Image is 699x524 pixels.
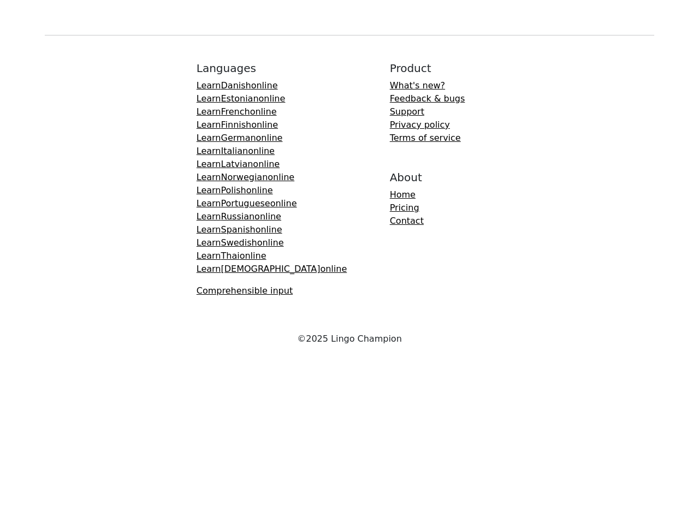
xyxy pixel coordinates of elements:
a: LearnDanishonline [197,80,278,91]
a: LearnLatvianonline [197,159,280,169]
a: LearnPolishonline [197,185,273,195]
a: LearnEstonianonline [197,93,286,104]
div: © 2025 Lingo Champion [38,332,661,346]
a: LearnThaionline [197,251,266,261]
a: Pricing [390,203,419,213]
a: LearnNorwegianonline [197,172,294,182]
a: LearnItalianonline [197,146,275,156]
a: Terms of service [390,133,461,143]
a: Comprehensible input [197,285,293,296]
a: LearnSwedishonline [197,237,284,248]
a: Home [390,189,416,200]
h5: About [390,171,465,184]
h5: Product [390,62,465,75]
h5: Languages [197,62,347,75]
a: Contact [390,216,424,226]
a: Learn[DEMOGRAPHIC_DATA]online [197,264,347,274]
a: What's new? [390,80,445,91]
a: LearnFinnishonline [197,120,278,130]
a: LearnPortugueseonline [197,198,297,209]
a: LearnSpanishonline [197,224,282,235]
a: Feedback & bugs [390,93,465,104]
a: LearnRussianonline [197,211,281,222]
a: Support [390,106,424,117]
a: LearnFrenchonline [197,106,277,117]
a: Privacy policy [390,120,450,130]
a: LearnGermanonline [197,133,283,143]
